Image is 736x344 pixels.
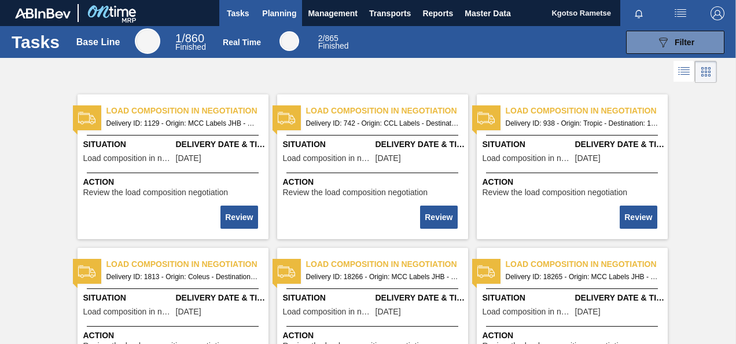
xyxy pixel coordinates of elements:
[83,292,173,304] span: Situation
[225,6,251,20] span: Tasks
[506,117,658,130] span: Delivery ID: 938 - Origin: Tropic - Destination: 1SD
[477,109,495,127] img: status
[306,270,459,283] span: Delivery ID: 18266 - Origin: MCC Labels JHB - Destination: 1SD
[106,117,259,130] span: Delivery ID: 1129 - Origin: MCC Labels JHB - Destination: 1SD
[483,330,665,342] span: Action
[465,6,510,20] span: Master Data
[575,138,665,151] span: Delivery Date & Time
[175,32,204,45] span: / 860
[376,308,401,316] span: 08/20/2025,
[422,6,453,20] span: Reports
[483,154,572,163] span: Load composition in negotiation
[376,292,465,304] span: Delivery Date & Time
[306,258,468,270] span: Load composition in negotiation
[620,5,657,21] button: Notifications
[83,138,173,151] span: Situation
[175,42,206,52] span: Finished
[626,31,724,54] button: Filter
[318,41,349,50] span: Finished
[83,154,173,163] span: Load composition in negotiation
[420,206,457,229] button: Review
[421,204,458,230] div: Complete task: 2189023
[135,28,160,54] div: Base Line
[220,206,257,229] button: Review
[222,204,259,230] div: Complete task: 2189022
[283,330,465,342] span: Action
[318,35,349,50] div: Real Time
[83,308,173,316] span: Load composition in negotiation
[279,31,299,51] div: Real Time
[78,109,95,127] img: status
[223,38,261,47] div: Real Time
[283,154,373,163] span: Load composition in negotiation
[283,188,428,197] span: Review the load composition negotiation
[477,263,495,280] img: status
[674,61,695,83] div: List Vision
[176,308,201,316] span: 06/02/2023,
[12,35,60,49] h1: Tasks
[283,308,373,316] span: Load composition in negotiation
[278,109,295,127] img: status
[306,105,468,117] span: Load composition in negotiation
[575,308,601,316] span: 08/16/2025,
[106,258,268,270] span: Load composition in negotiation
[76,37,120,47] div: Base Line
[278,263,295,280] img: status
[175,32,182,45] span: 1
[376,154,401,163] span: 01/27/2023,
[318,34,338,43] span: / 865
[283,138,373,151] span: Situation
[575,154,601,163] span: 03/13/2023,
[106,270,259,283] span: Delivery ID: 1813 - Origin: Coleus - Destination: 1SD
[306,117,459,130] span: Delivery ID: 742 - Origin: CCL Labels - Destination: 1SD
[506,258,668,270] span: Load composition in negotiation
[106,105,268,117] span: Load composition in negotiation
[78,263,95,280] img: status
[674,6,687,20] img: userActions
[283,292,373,304] span: Situation
[262,6,296,20] span: Planning
[695,61,717,83] div: Card Vision
[83,330,266,342] span: Action
[506,105,668,117] span: Load composition in negotiation
[483,292,572,304] span: Situation
[308,6,358,20] span: Management
[369,6,411,20] span: Transports
[176,154,201,163] span: 03/31/2023,
[711,6,724,20] img: Logout
[675,38,694,47] span: Filter
[283,176,465,188] span: Action
[176,138,266,151] span: Delivery Date & Time
[318,34,323,43] span: 2
[575,292,665,304] span: Delivery Date & Time
[621,204,658,230] div: Complete task: 2189024
[83,176,266,188] span: Action
[83,188,229,197] span: Review the load composition negotiation
[376,138,465,151] span: Delivery Date & Time
[175,34,206,51] div: Base Line
[506,270,658,283] span: Delivery ID: 18265 - Origin: MCC Labels JHB - Destination: 1SD
[483,176,665,188] span: Action
[620,206,657,229] button: Review
[176,292,266,304] span: Delivery Date & Time
[15,8,71,19] img: TNhmsLtSVTkK8tSr43FrP2fwEKptu5GPRR3wAAAABJRU5ErkJggg==
[483,308,572,316] span: Load composition in negotiation
[483,188,628,197] span: Review the load composition negotiation
[483,138,572,151] span: Situation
